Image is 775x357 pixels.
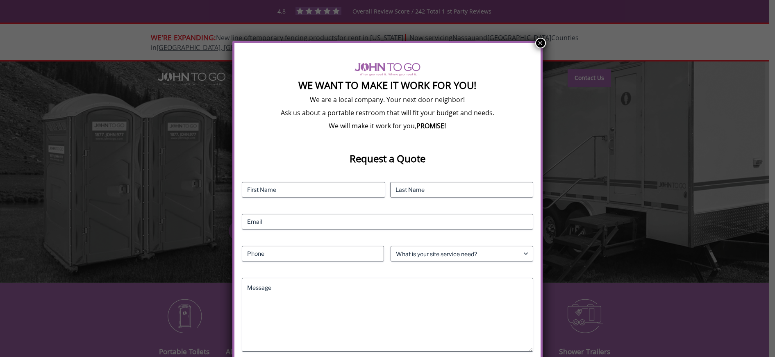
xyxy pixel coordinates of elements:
p: Ask us about a portable restroom that will fit your budget and needs. [242,108,533,117]
p: We will make it work for you, [242,121,533,130]
img: logo of viptogo [355,63,420,76]
button: Close [535,38,546,48]
input: First Name [242,182,385,198]
p: We are a local company. Your next door neighbor! [242,95,533,104]
input: Last Name [390,182,533,198]
input: Phone [242,246,384,261]
input: Email [242,214,533,230]
strong: Request a Quote [350,152,425,165]
b: PROMISE! [416,121,446,130]
strong: We Want To Make It Work For You! [298,78,476,92]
